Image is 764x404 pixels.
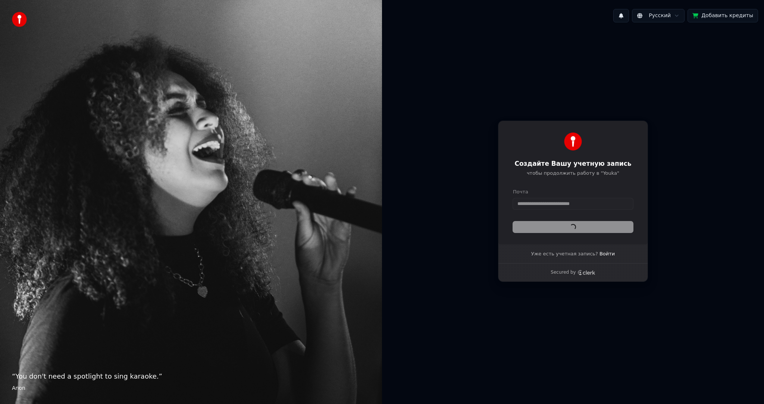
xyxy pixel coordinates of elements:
[12,371,370,382] p: “ You don't need a spotlight to sing karaoke. ”
[564,133,582,150] img: Youka
[531,251,598,257] span: Уже есть учетная запись?
[551,270,576,276] p: Secured by
[599,251,615,257] a: Войти
[577,270,595,275] a: Clerk logo
[513,159,633,168] h1: Создайте Вашу учетную запись
[513,170,633,177] p: чтобы продолжить работу в "Youka"
[12,12,27,27] img: youka
[688,9,758,22] button: Добавить кредиты
[12,385,370,392] footer: Anon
